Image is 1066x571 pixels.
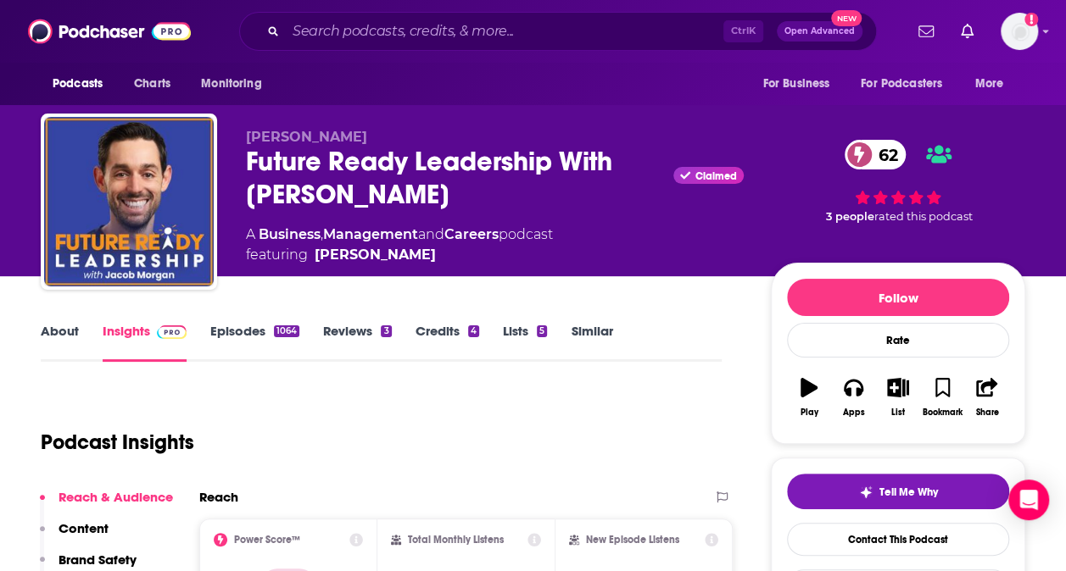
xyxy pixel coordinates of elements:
p: Brand Safety [59,552,137,568]
button: open menu [189,68,283,100]
h2: Power Score™ [234,534,300,546]
span: 62 [862,140,907,169]
a: Episodes1064 [210,323,299,362]
button: tell me why sparkleTell Me Why [787,474,1009,509]
p: Reach & Audience [59,489,173,505]
a: Show notifications dropdown [912,17,940,46]
a: Credits4 [416,323,479,362]
span: Ctrl K [723,20,763,42]
svg: Add a profile image [1024,13,1038,26]
a: Charts [123,68,181,100]
div: 1064 [274,325,299,337]
button: open menu [751,68,851,100]
a: Careers [444,226,499,242]
button: Share [965,367,1009,428]
span: , [321,226,323,242]
span: rated this podcast [874,210,973,223]
a: Management [323,226,418,242]
button: Follow [787,279,1009,316]
div: 3 [381,325,391,337]
a: About [41,323,79,362]
button: open menu [850,68,967,100]
h1: Podcast Insights [41,430,194,455]
div: Open Intercom Messenger [1008,480,1049,520]
div: Rate [787,323,1009,358]
a: Reviews3 [323,323,391,362]
button: Show profile menu [1001,13,1038,50]
a: Show notifications dropdown [954,17,980,46]
span: Claimed [695,172,737,180]
button: Bookmark [920,367,964,428]
button: List [876,367,920,428]
div: Play [801,407,818,418]
span: For Podcasters [861,72,942,96]
h2: Total Monthly Listens [408,534,504,546]
div: Share [975,407,998,418]
div: Search podcasts, credits, & more... [239,12,877,51]
p: Content [59,520,109,536]
span: Tell Me Why [879,485,938,499]
span: 3 people [826,210,874,223]
img: Podchaser Pro [157,325,187,339]
a: InsightsPodchaser Pro [103,323,187,362]
span: Monitoring [201,72,261,96]
button: Reach & Audience [40,489,173,520]
a: Business [259,226,321,242]
a: Lists5 [503,323,547,362]
div: 62 3 peoplerated this podcast [771,129,1025,235]
a: 62 [845,140,907,169]
span: Open Advanced [784,27,855,36]
button: Play [787,367,831,428]
img: tell me why sparkle [859,485,873,499]
span: Logged in as nshort92 [1001,13,1038,50]
a: Similar [571,323,612,362]
button: Content [40,520,109,552]
span: For Business [762,72,829,96]
span: [PERSON_NAME] [246,129,367,145]
img: Future Ready Leadership With Jacob Morgan [44,117,214,286]
span: featuring [246,245,553,265]
button: open menu [963,68,1025,100]
span: More [975,72,1004,96]
span: Charts [134,72,170,96]
img: Podchaser - Follow, Share and Rate Podcasts [28,15,191,47]
span: and [418,226,444,242]
div: A podcast [246,225,553,265]
h2: New Episode Listens [586,534,679,546]
div: Apps [843,407,865,418]
div: 5 [537,325,547,337]
span: Podcasts [53,72,103,96]
div: Bookmark [923,407,963,418]
a: Jacob Morgan [315,245,436,265]
img: User Profile [1001,13,1038,50]
div: 4 [468,325,479,337]
a: Contact This Podcast [787,523,1009,556]
button: Apps [831,367,875,428]
div: List [891,407,905,418]
span: New [831,10,862,26]
button: Open AdvancedNew [777,21,862,42]
button: open menu [41,68,125,100]
input: Search podcasts, credits, & more... [286,18,723,45]
h2: Reach [199,489,238,505]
